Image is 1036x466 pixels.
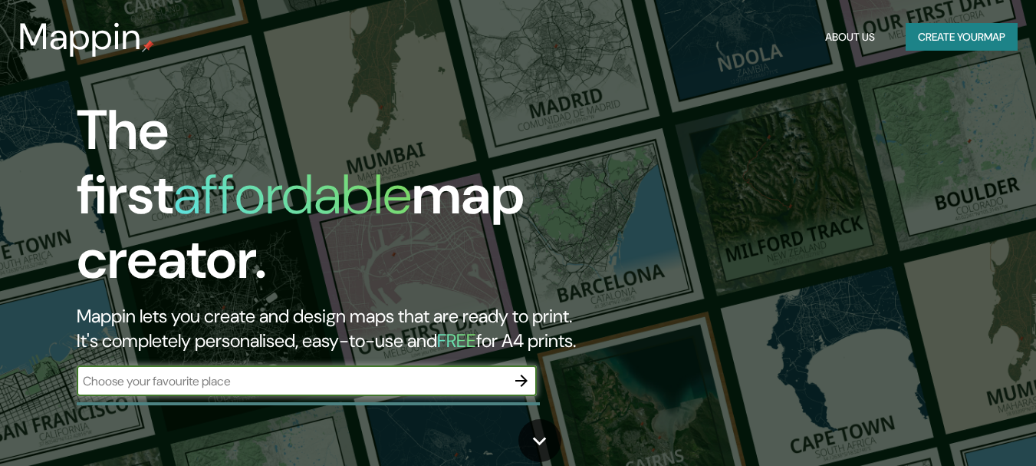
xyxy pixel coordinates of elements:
h1: affordable [173,159,412,230]
img: mappin-pin [142,40,154,52]
h3: Mappin [18,15,142,58]
button: About Us [819,23,881,51]
h5: FREE [437,329,476,352]
input: Choose your favourite place [77,372,506,390]
h1: The first map creator. [77,98,595,304]
h2: Mappin lets you create and design maps that are ready to print. It's completely personalised, eas... [77,304,595,353]
button: Create yourmap [906,23,1018,51]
